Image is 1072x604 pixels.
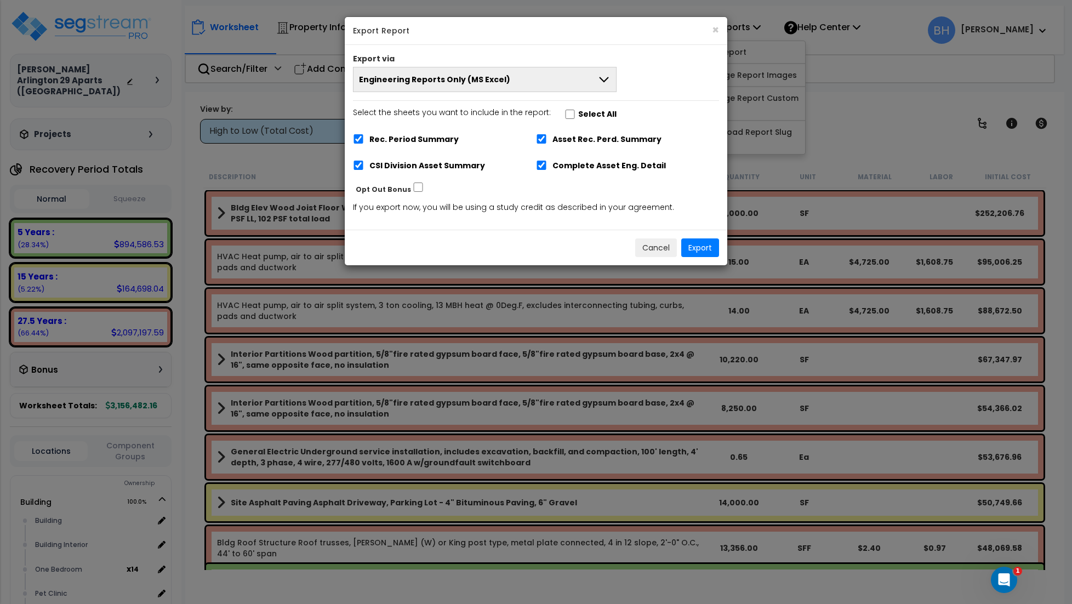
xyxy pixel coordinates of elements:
h5: Export Report [353,25,719,36]
p: If you export now, you will be using a study credit as described in your agreement. [353,201,719,214]
label: Asset Rec. Perd. Summary [552,133,662,146]
label: Select All [578,108,617,121]
label: Opt Out Bonus [356,183,411,196]
label: CSI Division Asset Summary [369,159,485,172]
span: 1 [1013,567,1022,575]
button: Export [681,238,719,257]
input: Select the sheets you want to include in the report:Select All [564,110,575,119]
span: Engineering Reports Only (MS Excel) [359,74,510,85]
button: × [712,24,719,36]
label: Rec. Period Summary [369,133,459,146]
label: Export via [353,53,395,64]
button: Cancel [635,238,677,257]
iframe: Intercom live chat [991,567,1017,593]
label: Complete Asset Eng. Detail [552,159,666,172]
p: Select the sheets you want to include in the report: [353,106,551,119]
button: Engineering Reports Only (MS Excel) [353,67,617,92]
